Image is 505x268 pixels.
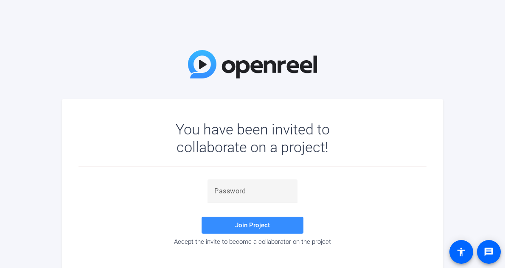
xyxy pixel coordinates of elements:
mat-icon: message [484,247,494,257]
mat-icon: accessibility [456,247,466,257]
div: You have been invited to collaborate on a project! [151,120,354,156]
img: OpenReel Logo [188,50,317,78]
button: Join Project [202,217,303,234]
div: Accept the invite to become a collaborator on the project [79,238,426,246]
span: Join Project [235,221,270,229]
input: Password [214,186,291,196]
